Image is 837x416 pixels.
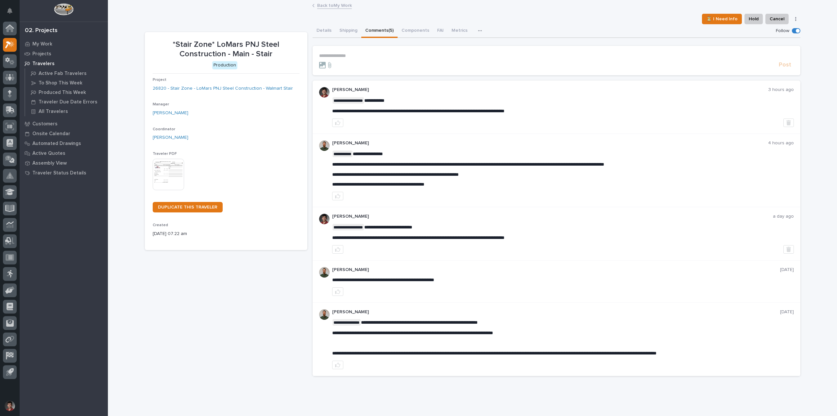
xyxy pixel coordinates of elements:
[20,59,108,68] a: Travelers
[153,202,223,212] a: DUPLICATE THIS TRAVELER
[39,99,97,105] p: Traveler Due Date Errors
[317,1,352,9] a: Back toMy Work
[25,97,108,106] a: Traveler Due Date Errors
[780,309,794,315] p: [DATE]
[32,170,86,176] p: Traveler Status Details
[153,78,166,82] span: Project
[780,267,794,273] p: [DATE]
[319,87,330,98] img: ROij9lOReuV7WqYxWfnW
[32,51,51,57] p: Projects
[153,85,293,92] a: 26820 - Stair Zone - LoMars PNJ Steel Construction - Walmart Stair
[20,158,108,168] a: Assembly View
[332,87,768,93] p: [PERSON_NAME]
[25,78,108,87] a: To Shop This Week
[768,140,794,146] p: 4 hours ago
[332,140,768,146] p: [PERSON_NAME]
[332,118,343,127] button: like this post
[319,309,330,320] img: AATXAJw4slNr5ea0WduZQVIpKGhdapBAGQ9xVsOeEvl5=s96-c
[212,61,237,69] div: Production
[20,49,108,59] a: Projects
[319,267,330,278] img: AATXAJw4slNr5ea0WduZQVIpKGhdapBAGQ9xVsOeEvl5=s96-c
[25,88,108,97] a: Produced This Week
[332,309,780,315] p: [PERSON_NAME]
[332,192,343,200] button: like this post
[25,107,108,116] a: All Travelers
[776,28,789,34] p: Follow
[153,110,188,117] a: [PERSON_NAME]
[332,214,773,219] p: [PERSON_NAME]
[20,119,108,129] a: Customers
[20,138,108,148] a: Automated Drawings
[153,102,169,106] span: Manager
[332,245,343,254] button: like this post
[770,15,784,23] span: Cancel
[39,109,68,115] p: All Travelers
[32,41,52,47] p: My Work
[153,152,177,156] span: Traveler PDF
[398,24,433,38] button: Components
[765,14,789,24] button: Cancel
[448,24,471,38] button: Metrics
[20,148,108,158] a: Active Quotes
[3,4,17,18] button: Notifications
[20,129,108,138] a: Onsite Calendar
[20,39,108,49] a: My Work
[25,27,58,34] div: 02. Projects
[20,168,108,178] a: Traveler Status Details
[332,361,343,369] button: like this post
[332,267,780,273] p: [PERSON_NAME]
[39,80,82,86] p: To Shop This Week
[744,14,763,24] button: Hold
[153,134,188,141] a: [PERSON_NAME]
[8,8,17,18] div: Notifications
[768,87,794,93] p: 3 hours ago
[313,24,335,38] button: Details
[39,71,87,77] p: Active Fab Travelers
[783,245,794,254] button: Delete post
[433,24,448,38] button: FAI
[54,3,73,15] img: Workspace Logo
[39,90,86,96] p: Produced This Week
[3,399,17,413] button: users-avatar
[702,14,742,24] button: ⏳ I Need Info
[779,61,791,69] span: Post
[319,140,330,151] img: AATXAJw4slNr5ea0WduZQVIpKGhdapBAGQ9xVsOeEvl5=s96-c
[361,24,398,38] button: Comments (5)
[776,61,794,69] button: Post
[32,131,70,137] p: Onsite Calendar
[335,24,361,38] button: Shipping
[783,118,794,127] button: Delete post
[32,151,65,156] p: Active Quotes
[158,205,217,209] span: DUPLICATE THIS TRAVELER
[32,160,67,166] p: Assembly View
[25,69,108,78] a: Active Fab Travelers
[749,15,759,23] span: Hold
[32,121,58,127] p: Customers
[32,61,55,67] p: Travelers
[706,15,738,23] span: ⏳ I Need Info
[773,214,794,219] p: a day ago
[153,230,299,237] p: [DATE] 07:22 am
[153,40,299,59] p: *Stair Zone* LoMars PNJ Steel Construction - Main - Stair
[153,223,168,227] span: Created
[332,287,343,296] button: like this post
[319,214,330,224] img: ROij9lOReuV7WqYxWfnW
[153,127,175,131] span: Coordinator
[32,141,81,147] p: Automated Drawings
